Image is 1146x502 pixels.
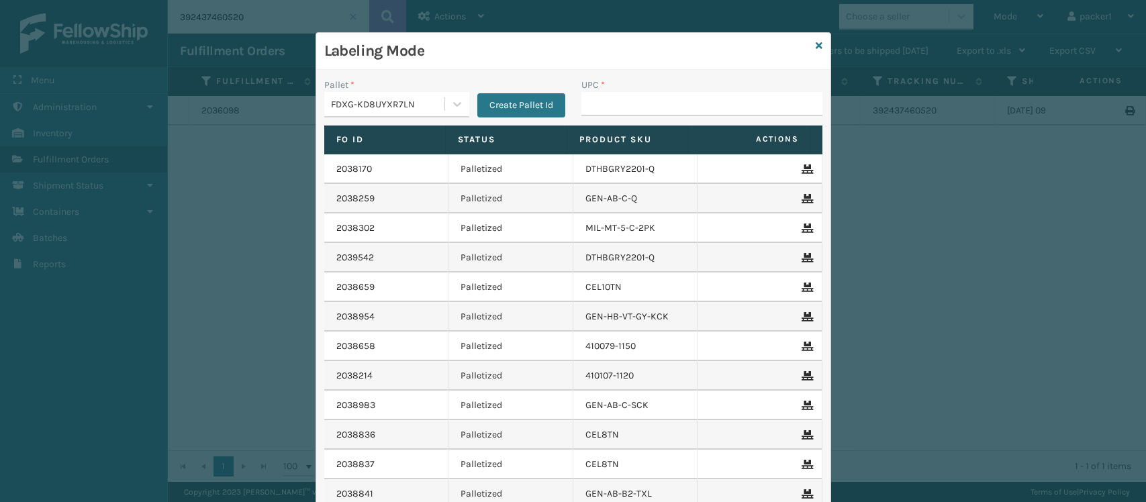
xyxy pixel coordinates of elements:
[802,164,810,174] i: Remove From Pallet
[336,428,375,442] a: 2038836
[336,281,375,294] a: 2038659
[579,134,676,146] label: Product SKU
[573,184,698,213] td: GEN-AB-C-Q
[573,420,698,450] td: CEL8TN
[448,420,573,450] td: Palletized
[573,243,698,272] td: DTHBGRY2201-Q
[336,340,375,353] a: 2038658
[458,134,555,146] label: Status
[573,450,698,479] td: CEL8TN
[448,361,573,391] td: Palletized
[802,312,810,321] i: Remove From Pallet
[573,332,698,361] td: 410079-1150
[802,371,810,381] i: Remove From Pallet
[693,128,807,150] span: Actions
[336,310,375,323] a: 2038954
[802,283,810,292] i: Remove From Pallet
[336,192,375,205] a: 2038259
[448,243,573,272] td: Palletized
[448,302,573,332] td: Palletized
[324,41,810,61] h3: Labeling Mode
[336,251,374,264] a: 2039542
[802,223,810,233] i: Remove From Pallet
[802,489,810,499] i: Remove From Pallet
[477,93,565,117] button: Create Pallet Id
[336,369,373,383] a: 2038214
[573,391,698,420] td: GEN-AB-C-SCK
[802,460,810,469] i: Remove From Pallet
[573,302,698,332] td: GEN-HB-VT-GY-KCK
[448,332,573,361] td: Palletized
[573,272,698,302] td: CEL10TN
[448,184,573,213] td: Palletized
[802,253,810,262] i: Remove From Pallet
[336,399,375,412] a: 2038983
[573,213,698,243] td: MIL-MT-5-C-2PK
[448,213,573,243] td: Palletized
[802,430,810,440] i: Remove From Pallet
[336,458,375,471] a: 2038837
[448,391,573,420] td: Palletized
[802,342,810,351] i: Remove From Pallet
[336,162,372,176] a: 2038170
[448,450,573,479] td: Palletized
[336,487,373,501] a: 2038841
[573,154,698,184] td: DTHBGRY2201-Q
[324,78,354,92] label: Pallet
[448,154,573,184] td: Palletized
[802,401,810,410] i: Remove From Pallet
[573,361,698,391] td: 410107-1120
[581,78,605,92] label: UPC
[802,194,810,203] i: Remove From Pallet
[336,221,375,235] a: 2038302
[448,272,573,302] td: Palletized
[331,97,446,111] div: FDXG-KD8UYXR7LN
[336,134,433,146] label: Fo Id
